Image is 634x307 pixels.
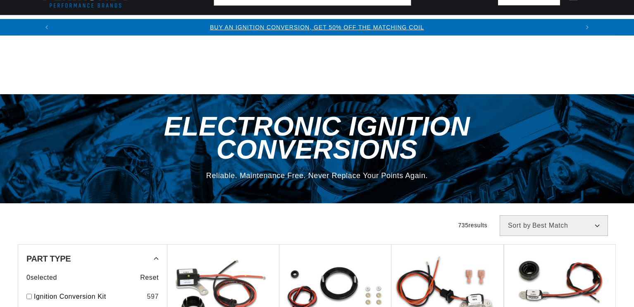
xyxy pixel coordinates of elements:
summary: Coils & Distributors [128,15,219,35]
span: Part Type [26,255,71,263]
slideshow-component: Translation missing: en.sections.announcements.announcement_bar [18,19,616,36]
span: Reliable. Maintenance Free. Never Replace Your Points Again. [206,171,428,180]
summary: Battery Products [425,15,506,35]
span: Electronic Ignition Conversions [164,111,470,164]
div: Announcement [55,23,579,32]
summary: Spark Plug Wires [506,15,585,35]
summary: Engine Swaps [362,15,425,35]
summary: Ignition Conversions [38,15,128,35]
summary: Headers, Exhausts & Components [219,15,362,35]
button: Translation missing: en.sections.announcements.next_announcement [579,19,596,36]
span: 0 selected [26,272,57,283]
span: Reset [140,272,159,283]
span: Sort by [508,222,531,229]
div: 1 of 3 [55,23,579,32]
select: Sort by [500,215,608,236]
a: BUY AN IGNITION CONVERSION, GET 50% OFF THE MATCHING COIL [210,24,424,31]
div: 597 [147,291,159,302]
button: Translation missing: en.sections.announcements.previous_announcement [38,19,55,36]
span: 735 results [458,222,487,228]
a: Ignition Conversion Kit [34,291,143,302]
